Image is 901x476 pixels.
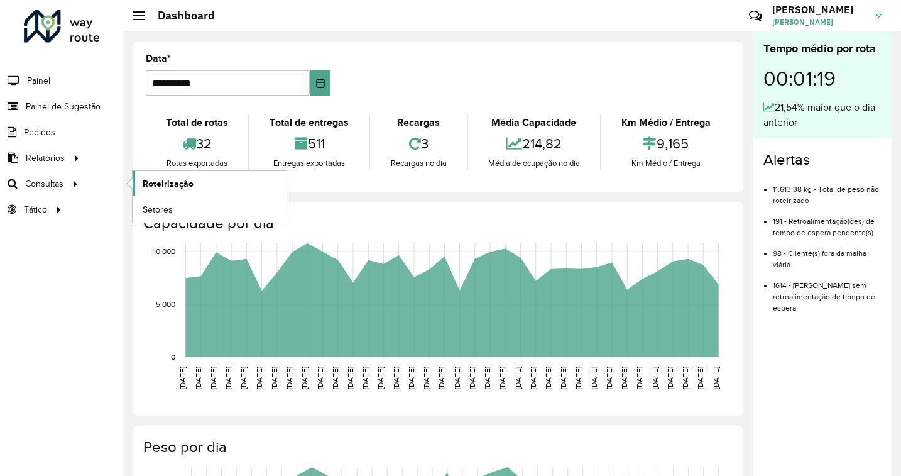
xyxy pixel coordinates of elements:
[574,367,582,389] text: [DATE]
[651,367,659,389] text: [DATE]
[143,203,173,216] span: Setores
[300,367,309,389] text: [DATE]
[604,115,728,130] div: Km Médio / Entrega
[763,40,882,57] div: Tempo médio por rota
[133,197,287,222] a: Setores
[498,367,506,389] text: [DATE]
[171,353,175,361] text: 0
[681,367,689,389] text: [DATE]
[529,367,537,389] text: [DATE]
[145,9,215,23] h2: Dashboard
[253,130,366,157] div: 511
[376,367,385,389] text: [DATE]
[590,367,598,389] text: [DATE]
[696,367,704,389] text: [DATE]
[544,367,552,389] text: [DATE]
[373,157,463,170] div: Recargas no dia
[194,367,202,389] text: [DATE]
[153,247,175,255] text: 10,000
[453,367,461,389] text: [DATE]
[27,74,50,87] span: Painel
[763,151,882,169] h4: Alertas
[316,367,324,389] text: [DATE]
[25,177,63,191] span: Consultas
[143,438,731,457] h4: Peso por dia
[143,177,194,191] span: Roteirização
[437,367,445,389] text: [DATE]
[712,367,720,389] text: [DATE]
[605,367,613,389] text: [DATE]
[773,174,882,206] li: 11.613,38 kg - Total de peso não roteirizado
[143,214,731,233] h4: Capacidade por dia
[133,171,287,196] a: Roteirização
[24,126,55,139] span: Pedidos
[620,367,628,389] text: [DATE]
[149,130,245,157] div: 32
[483,367,491,389] text: [DATE]
[285,367,293,389] text: [DATE]
[773,238,882,270] li: 98 - Cliente(s) fora da malha viária
[146,51,171,66] label: Data
[373,115,463,130] div: Recargas
[209,367,217,389] text: [DATE]
[373,130,463,157] div: 3
[666,367,674,389] text: [DATE]
[407,367,415,389] text: [DATE]
[772,16,866,28] span: [PERSON_NAME]
[559,367,567,389] text: [DATE]
[26,100,101,113] span: Painel de Sugestão
[773,206,882,238] li: 191 - Retroalimentação(ões) de tempo de espera pendente(s)
[224,367,232,389] text: [DATE]
[392,367,400,389] text: [DATE]
[149,157,245,170] div: Rotas exportadas
[253,115,366,130] div: Total de entregas
[742,3,769,30] a: Contato Rápido
[255,367,263,389] text: [DATE]
[24,203,47,216] span: Tático
[178,367,187,389] text: [DATE]
[514,367,522,389] text: [DATE]
[604,130,728,157] div: 9,165
[346,367,354,389] text: [DATE]
[763,100,882,130] div: 21,54% maior que o dia anterior
[635,367,643,389] text: [DATE]
[471,157,597,170] div: Média de ocupação no dia
[331,367,339,389] text: [DATE]
[310,70,330,96] button: Choose Date
[468,367,476,389] text: [DATE]
[26,152,65,165] span: Relatórios
[253,157,366,170] div: Entregas exportadas
[270,367,278,389] text: [DATE]
[149,115,245,130] div: Total de rotas
[471,115,597,130] div: Média Capacidade
[772,4,866,16] h3: [PERSON_NAME]
[763,57,882,100] div: 00:01:19
[361,367,369,389] text: [DATE]
[471,130,597,157] div: 214,82
[239,367,248,389] text: [DATE]
[773,270,882,314] li: 1614 - [PERSON_NAME] sem retroalimentação de tempo de espera
[604,157,728,170] div: Km Médio / Entrega
[156,300,175,308] text: 5,000
[422,367,430,389] text: [DATE]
